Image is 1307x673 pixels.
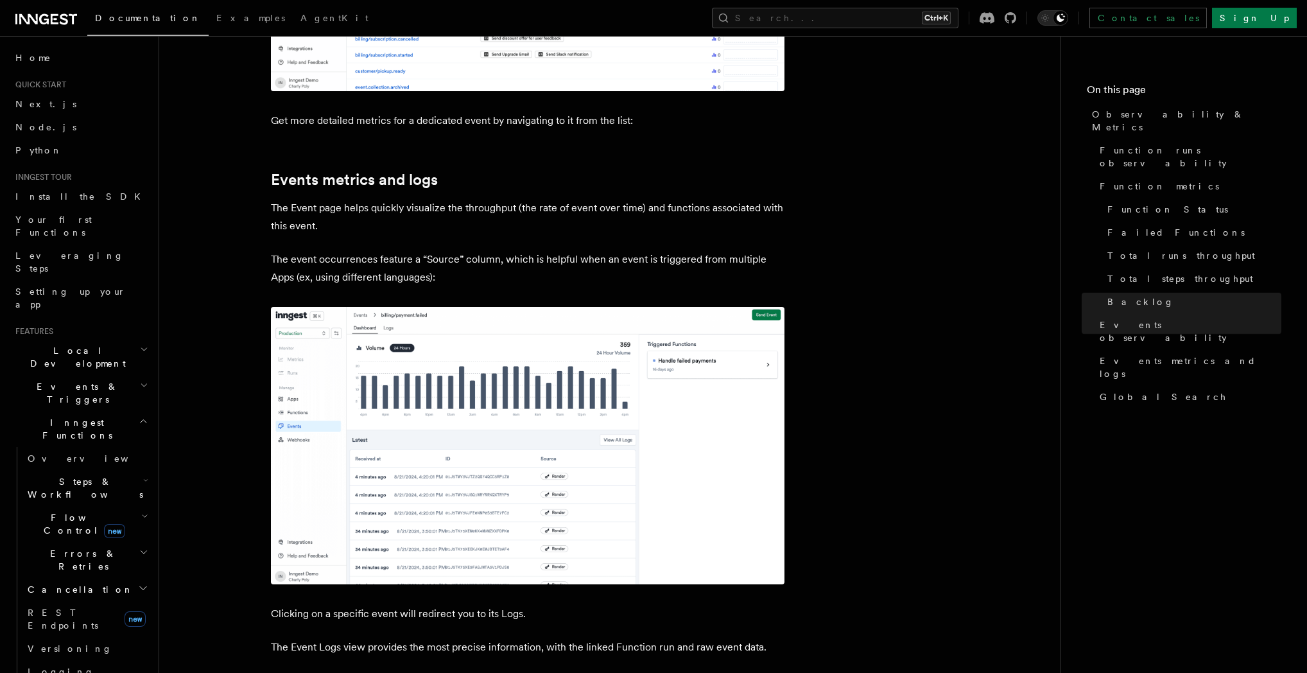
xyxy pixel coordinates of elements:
[10,326,53,336] span: Features
[1100,319,1281,344] span: Events observability
[125,611,146,627] span: new
[271,605,784,623] p: Clicking on a specific event will redirect you to its Logs.
[1100,180,1219,193] span: Function metrics
[28,643,112,654] span: Versioning
[1107,272,1253,285] span: Total steps throughput
[271,250,784,286] p: The event occurrences feature a “Source” column, which is helpful when an event is triggered from...
[1100,354,1281,380] span: Events metrics and logs
[15,191,148,202] span: Install the SDK
[216,13,285,23] span: Examples
[22,511,141,537] span: Flow Control
[28,453,160,464] span: Overview
[1107,203,1228,216] span: Function Status
[22,542,151,578] button: Errors & Retries
[1102,267,1281,290] a: Total steps throughput
[10,375,151,411] button: Events & Triggers
[95,13,201,23] span: Documentation
[10,172,72,182] span: Inngest tour
[10,185,151,208] a: Install the SDK
[1102,221,1281,244] a: Failed Functions
[10,244,151,280] a: Leveraging Steps
[22,601,151,637] a: REST Endpointsnew
[10,344,140,370] span: Local Development
[28,607,98,631] span: REST Endpoints
[1037,10,1068,26] button: Toggle dark mode
[104,524,125,538] span: new
[1095,175,1281,198] a: Function metrics
[271,638,784,656] p: The Event Logs view provides the most precise information, with the linked Function run and raw e...
[22,547,139,573] span: Errors & Retries
[1107,249,1255,262] span: Total runs throughput
[300,13,368,23] span: AgentKit
[22,475,143,501] span: Steps & Workflows
[271,112,784,130] p: Get more detailed metrics for a dedicated event by navigating to it from the list:
[22,470,151,506] button: Steps & Workflows
[10,46,151,69] a: Home
[22,447,151,470] a: Overview
[712,8,958,28] button: Search...Ctrl+K
[10,116,151,139] a: Node.js
[1095,313,1281,349] a: Events observability
[1102,244,1281,267] a: Total runs throughput
[293,4,376,35] a: AgentKit
[271,171,438,189] a: Events metrics and logs
[922,12,951,24] kbd: Ctrl+K
[10,208,151,244] a: Your first Functions
[15,214,92,238] span: Your first Functions
[15,286,126,310] span: Setting up your app
[1100,144,1281,170] span: Function runs observability
[1095,139,1281,175] a: Function runs observability
[10,339,151,375] button: Local Development
[15,122,76,132] span: Node.js
[1089,8,1207,28] a: Contact sales
[10,380,140,406] span: Events & Triggers
[10,139,151,162] a: Python
[1087,103,1281,139] a: Observability & Metrics
[1092,108,1281,134] span: Observability & Metrics
[1095,385,1281,408] a: Global Search
[209,4,293,35] a: Examples
[1107,295,1174,308] span: Backlog
[10,80,66,90] span: Quick start
[1102,198,1281,221] a: Function Status
[1095,349,1281,385] a: Events metrics and logs
[10,411,151,447] button: Inngest Functions
[1102,290,1281,313] a: Backlog
[87,4,209,36] a: Documentation
[15,145,62,155] span: Python
[15,250,124,274] span: Leveraging Steps
[15,99,76,109] span: Next.js
[1100,390,1227,403] span: Global Search
[271,307,784,584] img: Clicking on an Events leads us to the Event page that displays, at the top, a chart of events occ...
[22,583,134,596] span: Cancellation
[22,506,151,542] button: Flow Controlnew
[1107,226,1245,239] span: Failed Functions
[22,637,151,660] a: Versioning
[22,578,151,601] button: Cancellation
[1212,8,1297,28] a: Sign Up
[10,280,151,316] a: Setting up your app
[10,92,151,116] a: Next.js
[10,416,139,442] span: Inngest Functions
[1087,82,1281,103] h4: On this page
[271,199,784,235] p: The Event page helps quickly visualize the throughput (the rate of event over time) and functions...
[15,51,51,64] span: Home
